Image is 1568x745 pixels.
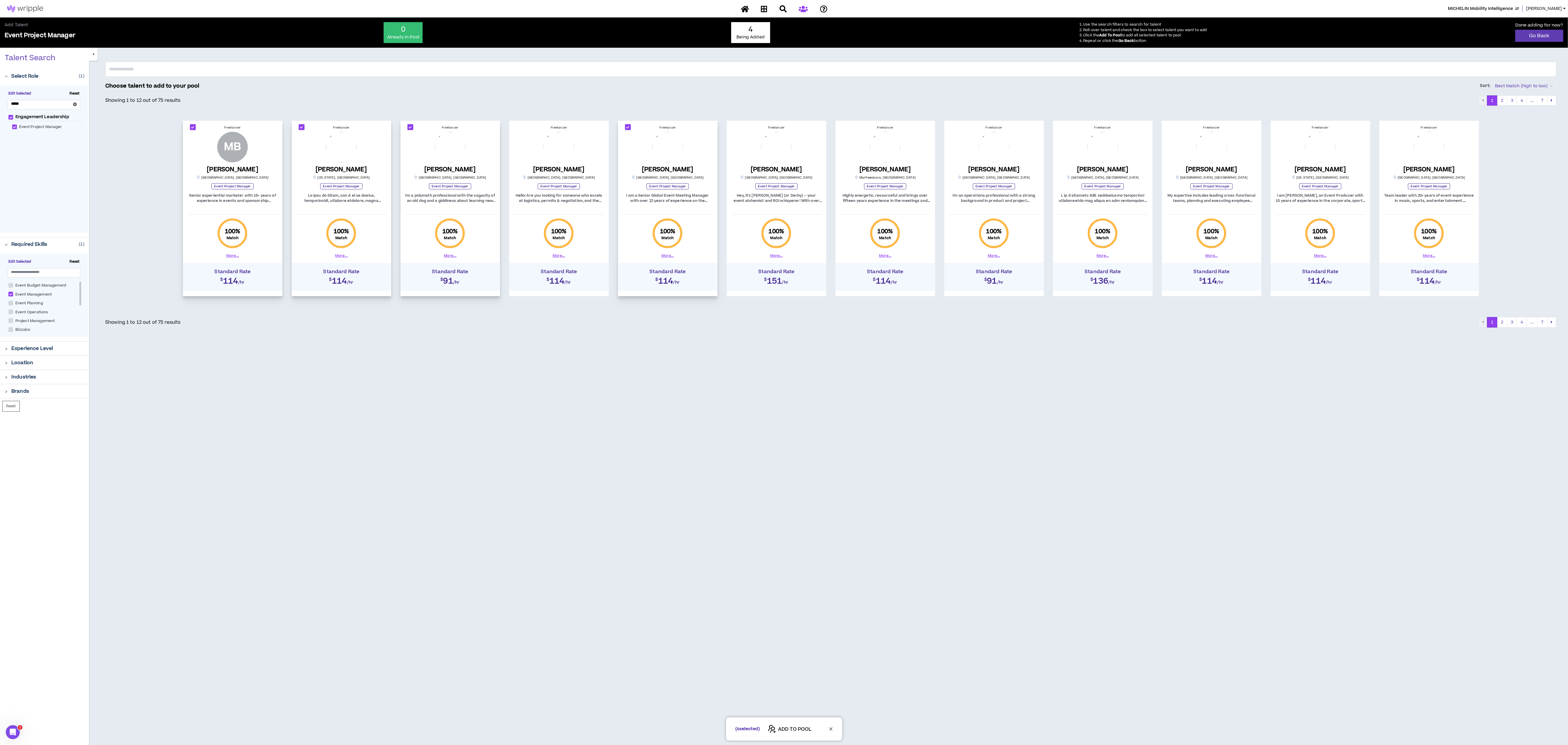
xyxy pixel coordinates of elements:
[870,132,900,162] img: eMHtZ2wV7XSTLqB3ZEpD0VgTzVJh424EiUZh1wKn.png
[730,275,823,285] h2: $151
[1527,95,1538,106] button: ...
[405,125,495,130] div: Freelancer
[840,193,930,203] p: Highly energetic, resourceful and brings over fifteen years experience in the meetings and event ...
[979,132,1009,162] img: LcnqQtXvAwWn3W9yC66nUuYGeEY9P4insTbwbQMs.png
[1205,253,1218,258] button: More...
[186,275,280,285] h2: $114
[829,727,833,731] span: close
[840,125,930,130] div: Freelancer
[73,102,77,107] span: close-circle
[5,347,8,351] span: right
[5,31,75,40] p: Event Project Manager
[186,269,280,275] h4: Standard Rate
[224,142,241,152] div: MB
[1537,317,1548,328] button: 7
[1118,38,1134,43] span: Go Back
[320,183,362,189] p: Event Project Manager
[1313,227,1328,236] span: 100 %
[1517,95,1527,106] button: 4
[864,183,906,189] p: Event Project Manager
[732,193,822,203] p: Hey, it's [PERSON_NAME] (or Derby) – your event alchemist and ROI whisperer! With over 20 years o...
[855,175,916,180] p: Murfreesboro , [GEOGRAPHIC_DATA]
[442,227,458,236] span: 100 %
[734,34,767,40] p: Being Added
[2,401,20,412] button: Reset
[1196,132,1227,162] img: PeS3lOVuow4GqqNumvE7L5lhqQikeZRN0y92CCdB.png
[13,301,45,306] span: Event Planning
[79,73,84,79] p: ( 1 )
[751,166,802,173] h5: [PERSON_NAME]
[403,275,497,285] h2: $91
[761,132,792,162] img: 93MCCFMxLpxmNhQHt6FK20raDTuT6qIQj4F830Ck.png
[512,269,606,275] h4: Standard Rate
[1314,236,1327,240] small: Match
[553,253,565,258] button: More...
[1326,279,1333,285] span: /hr
[1448,6,1513,12] span: MICHELIN Mobility Intelligence
[295,275,388,285] h2: $114
[1423,253,1435,258] button: More...
[444,253,456,258] button: More...
[673,279,680,285] span: /hr
[1190,183,1232,189] p: Event Project Manager
[879,253,891,258] button: More...
[949,193,1039,203] p: I'm an operations professional with a strong background in product and project management, proces...
[18,725,22,730] span: 1
[958,175,1030,180] p: [GEOGRAPHIC_DATA] , [GEOGRAPHIC_DATA]
[839,275,932,285] h2: $114
[623,125,713,130] div: Freelancer
[770,253,783,258] button: More...
[334,227,349,236] span: 100 %
[1393,175,1465,180] p: [GEOGRAPHIC_DATA] , [GEOGRAPHIC_DATA]
[17,124,65,130] span: Event Project Manager
[1056,269,1150,275] h4: Standard Rate
[6,259,34,264] span: Edit Selected
[1274,269,1367,275] h4: Standard Rate
[514,125,604,130] div: Freelancer
[662,236,674,240] small: Match
[891,279,898,285] span: /hr
[1295,166,1346,173] h5: [PERSON_NAME]
[296,125,387,130] div: Freelancer
[1058,125,1148,130] div: Freelancer
[544,132,574,162] img: 5rF94xZOePx4eHNNoUrJunbBx0obirSr8nv7WFEy.png
[553,236,565,240] small: Match
[211,183,253,189] p: Event Project Manager
[538,183,580,189] p: Event Project Manager
[11,73,39,80] p: Select Role
[1382,275,1476,285] h2: $114
[1275,125,1366,130] div: Freelancer
[1384,193,1474,203] p: Team leader with 20+ years of event experience in music, sports, and entertainment. Responsible f...
[227,236,239,240] small: Match
[661,253,674,258] button: More...
[1515,22,1563,30] p: Done adding for now?
[1495,82,1553,90] span: Best Match (high to low)
[514,193,604,203] p: Hello! Are you looking for someone who excels at logistics, permits & negotiation, and the event ...
[1497,95,1507,106] button: 2
[1403,166,1455,173] h5: [PERSON_NAME]
[1292,175,1349,180] p: [US_STATE] , [GEOGRAPHIC_DATA]
[6,725,20,739] iframe: Intercom live chat
[296,193,387,203] p: Lo ipsu do Sitam, con A el se doeius, temporincidi, utlabore etdolore, magna aliquaen, adm veniam...
[1077,166,1129,173] h5: [PERSON_NAME]
[5,376,8,379] span: right
[642,166,693,173] h5: [PERSON_NAME]
[730,269,823,275] h4: Standard Rate
[67,91,82,96] span: Reset
[5,22,75,28] p: Add Talent
[225,227,241,236] span: 100 %
[11,345,53,352] p: Experience Level
[1421,227,1437,236] span: 100 %
[1206,236,1218,240] small: Match
[188,125,278,130] div: Freelancer
[755,183,797,189] p: Event Project Manager
[947,269,1041,275] h4: Standard Rate
[226,253,239,258] button: More...
[1274,275,1367,285] h2: $114
[988,253,1000,258] button: More...
[1176,175,1248,180] p: [GEOGRAPHIC_DATA] , [GEOGRAPHIC_DATA]
[533,166,585,173] h5: [PERSON_NAME]
[1217,279,1224,285] span: /hr
[238,279,245,285] span: /hr
[1515,30,1563,42] a: Go Back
